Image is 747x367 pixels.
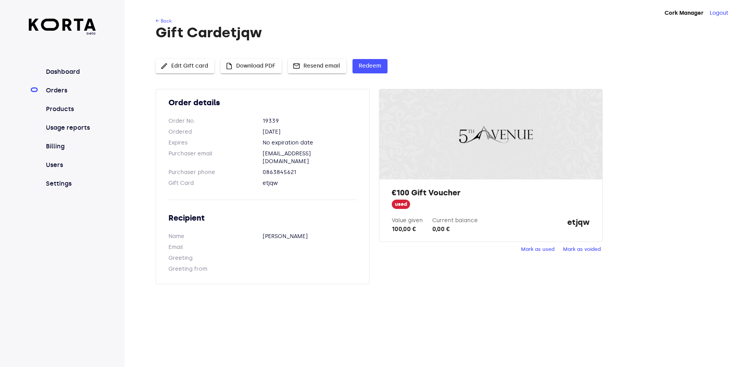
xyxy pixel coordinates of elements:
a: Dashboard [44,67,96,77]
button: Mark as voided [561,244,603,256]
span: Redeem [359,61,381,71]
dt: Greeting from [168,265,263,273]
div: 100,00 € [392,224,423,234]
span: used [392,201,410,208]
dt: Name [168,233,263,240]
span: Edit Gift card [162,61,208,71]
button: Mark as used [519,244,556,256]
dt: Purchaser phone [168,169,263,176]
label: Current balance [432,217,478,224]
button: Redeem [352,59,388,73]
dd: [PERSON_NAME] [263,233,357,240]
dt: Order No. [168,117,263,125]
a: beta [29,19,96,36]
dt: Ordered [168,128,263,136]
h2: €100 Gift Voucher [392,187,589,198]
a: Users [44,160,96,170]
dd: 19339 [263,117,357,125]
a: Settings [44,179,96,188]
button: Resend email [288,59,346,73]
a: Billing [44,142,96,151]
dt: Expires [168,139,263,147]
dd: etjqw [263,179,357,187]
span: edit [160,62,168,70]
label: Value given [392,217,423,224]
dd: [EMAIL_ADDRESS][DOMAIN_NAME] [263,150,357,165]
span: insert_drive_file [225,62,233,70]
span: Mark as used [521,245,554,254]
a: Edit Gift card [156,62,214,68]
span: Mark as voided [563,245,601,254]
dd: [DATE] [263,128,357,136]
dt: Greeting [168,254,263,262]
span: Resend email [294,61,340,71]
span: mail [293,62,300,70]
h1: Gift Card etjqw [156,25,714,40]
button: Download PDF [221,59,282,73]
img: Korta [29,19,96,31]
strong: Cork Manager [665,10,703,16]
strong: etjqw [567,217,590,234]
span: Download PDF [227,61,275,71]
dt: Email [168,244,263,251]
a: ← Back [156,18,172,24]
a: Orders [44,86,96,95]
button: Edit Gift card [156,59,214,73]
h2: Recipient [168,212,357,223]
a: Usage reports [44,123,96,132]
h2: Order details [168,97,357,108]
dd: No expiration date [263,139,357,147]
a: Products [44,104,96,114]
dt: Purchaser email [168,150,263,165]
dd: 0863845621 [263,169,357,176]
span: beta [29,31,96,36]
div: 0,00 € [432,224,478,234]
button: Logout [710,9,728,17]
dt: Gift Card [168,179,263,187]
